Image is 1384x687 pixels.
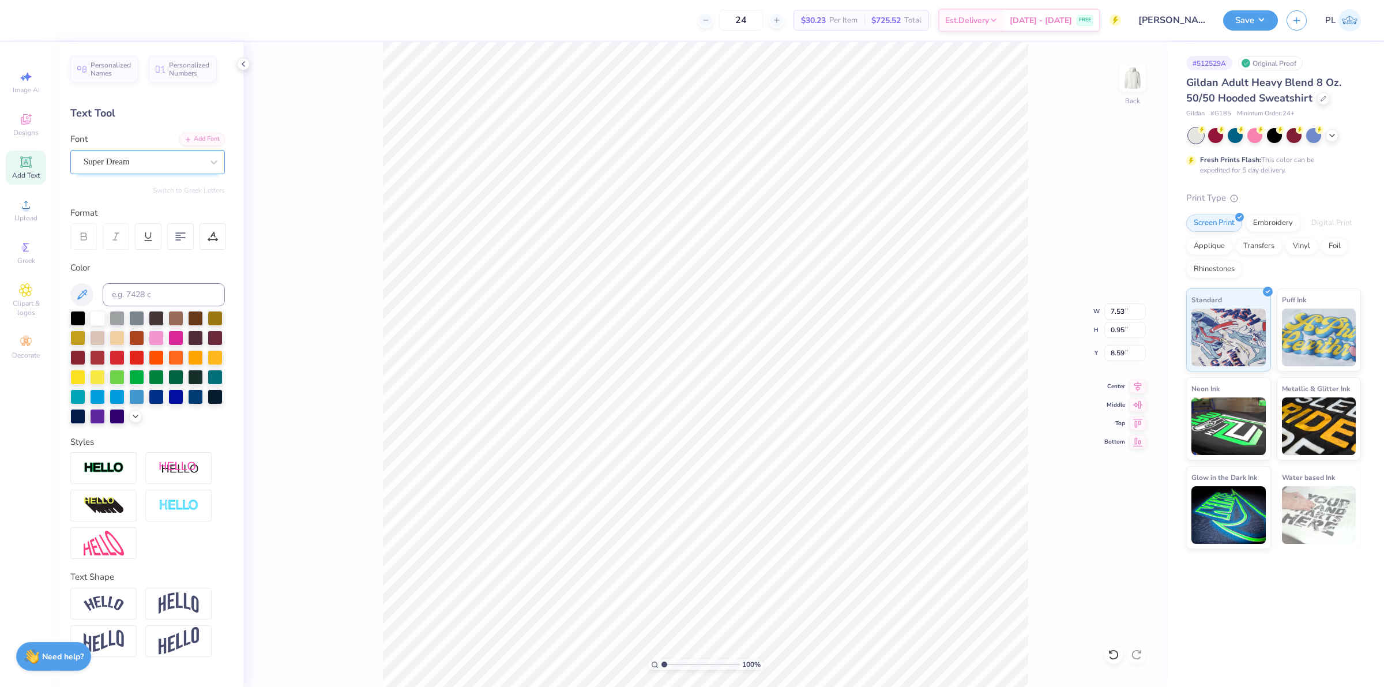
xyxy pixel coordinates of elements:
span: Clipart & logos [6,299,46,317]
span: Greek [17,256,35,265]
img: Glow in the Dark Ink [1191,486,1266,544]
span: $725.52 [871,14,901,27]
div: Vinyl [1285,238,1318,255]
img: Metallic & Glitter Ink [1282,397,1356,455]
div: This color can be expedited for 5 day delivery. [1200,155,1342,175]
span: Center [1104,382,1125,391]
div: Print Type [1186,192,1361,205]
div: Rhinestones [1186,261,1242,278]
span: Puff Ink [1282,294,1306,306]
div: Add Font [179,133,225,146]
span: Standard [1191,294,1222,306]
div: Color [70,261,225,275]
img: Stroke [84,461,124,475]
span: Decorate [12,351,40,360]
img: Puff Ink [1282,309,1356,366]
span: Metallic & Glitter Ink [1282,382,1350,395]
img: Rise [159,627,199,655]
span: $30.23 [801,14,826,27]
img: 3d Illusion [84,497,124,515]
span: Upload [14,213,37,223]
span: PL [1325,14,1336,27]
div: Digital Print [1304,215,1360,232]
span: 100 % [742,659,761,670]
button: Save [1223,10,1278,31]
img: Neon Ink [1191,397,1266,455]
a: PL [1325,9,1361,32]
div: Transfers [1236,238,1282,255]
span: Water based Ink [1282,471,1335,483]
div: Foil [1321,238,1348,255]
div: Embroidery [1246,215,1300,232]
span: Gildan Adult Heavy Blend 8 Oz. 50/50 Hooded Sweatshirt [1186,76,1341,105]
img: Pamela Lois Reyes [1338,9,1361,32]
span: Per Item [829,14,858,27]
span: [DATE] - [DATE] [1010,14,1072,27]
div: Styles [70,436,225,449]
span: Total [904,14,922,27]
span: Bottom [1104,438,1125,446]
input: Untitled Design [1130,9,1214,32]
strong: Need help? [42,651,84,662]
img: Water based Ink [1282,486,1356,544]
span: Minimum Order: 24 + [1237,109,1295,119]
span: Add Text [12,171,40,180]
img: Arch [159,592,199,614]
img: Arc [84,596,124,611]
img: Negative Space [159,499,199,512]
span: FREE [1079,16,1091,24]
div: Original Proof [1238,56,1303,70]
div: Text Shape [70,570,225,584]
img: Shadow [159,461,199,475]
span: Neon Ink [1191,382,1220,395]
span: Glow in the Dark Ink [1191,471,1257,483]
span: Personalized Numbers [169,61,210,77]
div: Text Tool [70,106,225,121]
img: Back [1121,67,1144,90]
span: Middle [1104,401,1125,409]
strong: Fresh Prints Flash: [1200,155,1261,164]
span: Image AI [13,85,40,95]
span: Designs [13,128,39,137]
div: Format [70,207,226,220]
input: – – [719,10,764,31]
div: Applique [1186,238,1232,255]
img: Free Distort [84,531,124,555]
input: e.g. 7428 c [103,283,225,306]
span: # G185 [1210,109,1231,119]
img: Flag [84,630,124,652]
div: Back [1125,96,1140,106]
span: Top [1104,419,1125,427]
span: Est. Delivery [945,14,989,27]
span: Personalized Names [91,61,131,77]
div: # 512529A [1186,56,1232,70]
button: Switch to Greek Letters [153,186,225,195]
img: Standard [1191,309,1266,366]
label: Font [70,133,88,146]
span: Gildan [1186,109,1205,119]
div: Screen Print [1186,215,1242,232]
